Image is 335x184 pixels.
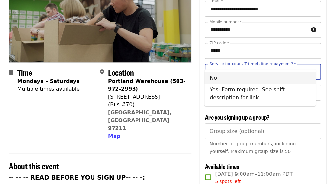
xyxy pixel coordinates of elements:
span: Location [108,66,134,78]
span: About this event [9,160,59,172]
label: ZIP code [209,41,229,45]
i: circle-info icon [311,27,316,33]
span: Available times [205,162,239,171]
strong: Mondays – Saturdays [17,78,80,84]
div: (Bus #70) [108,101,186,109]
input: Email [205,1,321,17]
li: Yes- Form required. See shift description for link [204,84,316,103]
button: Clear [301,67,310,76]
span: Number of group members, including yourself. Maximum group size is 50 [209,141,296,154]
span: Map [108,133,120,139]
span: Are you signing up a group? [205,113,269,121]
a: [GEOGRAPHIC_DATA], [GEOGRAPHIC_DATA] 97211 [108,109,172,131]
label: Mobile number [209,20,241,24]
div: Multiple times available [17,85,80,93]
button: Map [108,132,120,140]
i: map-marker-alt icon [100,69,104,75]
input: ZIP code [205,43,321,59]
strong: -- -- -- READ BEFORE YOU SIGN UP-- -- -: [9,174,145,181]
div: [STREET_ADDRESS] [108,93,186,101]
li: No [204,72,316,84]
button: Close [309,67,319,76]
input: [object Object] [205,123,321,139]
span: Time [17,66,32,78]
input: Mobile number [205,22,308,38]
label: Service for court, Tri-met, fine repayment? [209,62,296,66]
i: calendar icon [9,69,13,75]
span: 5 spots left [215,179,241,184]
strong: Portland Warehouse (503-972-2993) [108,78,186,92]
